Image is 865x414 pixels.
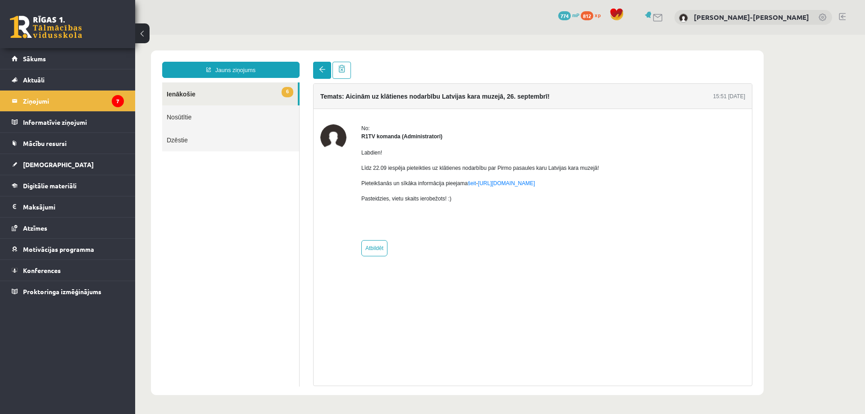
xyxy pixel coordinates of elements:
[23,139,67,147] span: Mācību resursi
[23,287,101,296] span: Proktoringa izmēģinājums
[332,146,341,152] a: šeit
[595,11,601,18] span: xp
[226,205,252,222] a: Atbildēt
[23,182,77,190] span: Digitālie materiāli
[12,218,124,238] a: Atzīmes
[558,11,579,18] a: 774 mP
[12,281,124,302] a: Proktoringa izmēģinājums
[12,48,124,69] a: Sākums
[12,69,124,90] a: Aktuāli
[12,260,124,281] a: Konferences
[23,245,94,253] span: Motivācijas programma
[185,90,211,116] img: R1TV komanda
[694,13,809,22] a: [PERSON_NAME]-[PERSON_NAME]
[146,52,158,63] span: 6
[226,129,464,137] p: Līdz 22.09 iespēja pieteikties uz klātienes nodarbību par Pirmo pasaules karu Latvijas kara muzejā!
[226,114,464,122] p: Labdien!
[12,133,124,154] a: Mācību resursi
[10,16,82,38] a: Rīgas 1. Tālmācības vidusskola
[12,196,124,217] a: Maksājumi
[27,48,163,71] a: 6Ienākošie
[558,11,571,20] span: 774
[27,94,164,117] a: Dzēstie
[12,91,124,111] a: Ziņojumi7
[112,95,124,107] i: 7
[23,112,124,132] legend: Informatīvie ziņojumi
[226,145,464,153] p: Pieteikšanās un sīkāka informācija pieejama -
[27,71,164,94] a: Nosūtītie
[12,154,124,175] a: [DEMOGRAPHIC_DATA]
[23,266,61,274] span: Konferences
[578,58,610,66] div: 15:51 [DATE]
[27,27,164,43] a: Jauns ziņojums
[581,11,593,20] span: 812
[226,160,464,168] p: Pasteidzies, vietu skaits ierobežots! :)
[23,55,46,63] span: Sākums
[679,14,688,23] img: Martins Frīdenbergs-Tomašs
[226,99,307,105] strong: R1TV komanda (Administratori)
[12,239,124,259] a: Motivācijas programma
[581,11,605,18] a: 812 xp
[343,146,400,152] a: [URL][DOMAIN_NAME]
[23,224,47,232] span: Atzīmes
[185,58,414,65] h4: Temats: Aicinām uz klātienes nodarbību Latvijas kara muzejā, 26. septembrī!
[12,112,124,132] a: Informatīvie ziņojumi
[23,160,94,168] span: [DEMOGRAPHIC_DATA]
[226,90,464,98] div: No:
[23,76,45,84] span: Aktuāli
[23,196,124,217] legend: Maksājumi
[12,175,124,196] a: Digitālie materiāli
[23,91,124,111] legend: Ziņojumi
[572,11,579,18] span: mP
